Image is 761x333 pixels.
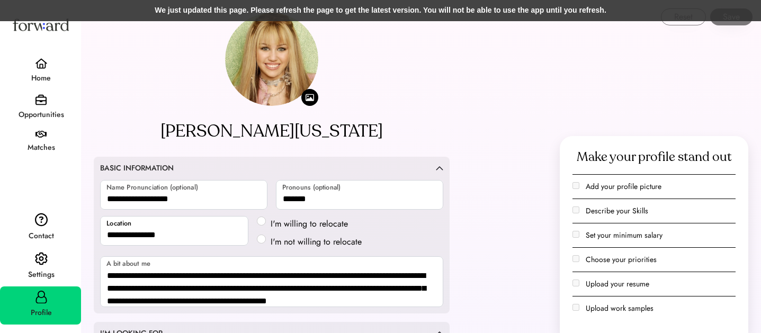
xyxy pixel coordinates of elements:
img: briefcase.svg [35,94,47,105]
img: Forward logo [11,8,71,41]
div: Make your profile stand out [577,149,732,166]
label: Upload your resume [586,278,649,289]
img: contact.svg [35,213,48,227]
div: [PERSON_NAME][US_STATE] [160,119,383,144]
div: Matches [1,141,81,154]
img: caret-up.svg [436,166,443,170]
img: settings.svg [35,252,48,266]
img: handshake.svg [35,131,47,138]
label: I'm not willing to relocate [267,236,365,248]
label: Upload work samples [586,303,653,313]
label: Set your minimum salary [586,230,662,240]
div: Home [1,72,81,85]
div: Contact [1,230,81,242]
label: Add your profile picture [586,181,661,192]
img: https%3A%2F%2F9c4076a67d41be3ea2c0407e1814dbd4.cdn.bubble.io%2Ff1726763444575x954000713103929600%... [225,13,318,106]
div: Profile [1,307,81,319]
label: I'm willing to relocate [267,218,365,230]
label: Describe your Skills [586,205,648,216]
div: BASIC INFORMATION [100,163,174,174]
label: Choose your priorities [586,254,657,265]
img: home.svg [35,58,48,69]
div: Opportunities [1,109,81,121]
div: Settings [1,268,81,281]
